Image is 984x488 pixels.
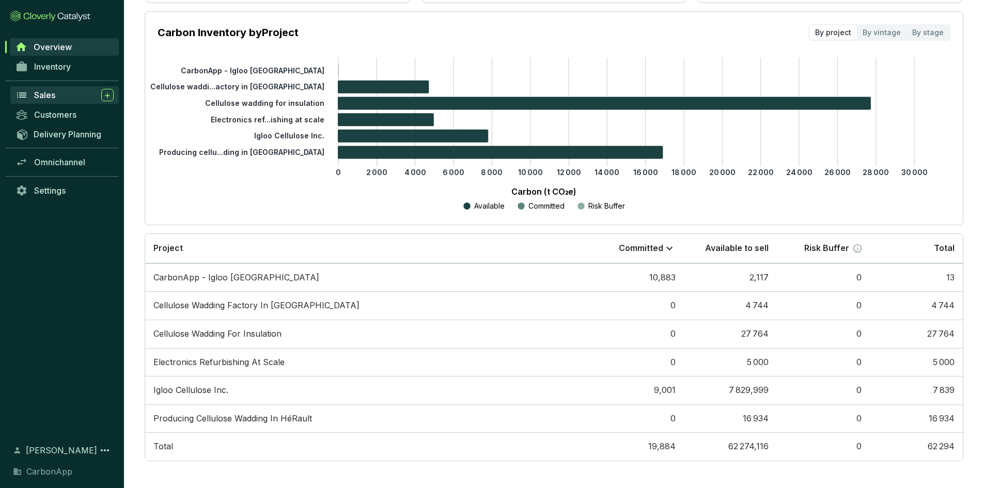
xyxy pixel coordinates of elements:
[211,115,324,124] tspan: Electronics ref...ishing at scale
[10,58,119,75] a: Inventory
[404,168,426,177] tspan: 4 000
[684,234,777,263] th: Available to sell
[10,86,119,104] a: Sales
[145,320,591,348] td: Cellulose Wadding For Insulation
[591,320,684,348] td: 0
[809,25,857,40] div: By project
[181,66,324,75] tspan: CarbonApp - Igloo [GEOGRAPHIC_DATA]
[684,320,777,348] td: 27 764
[34,42,72,52] span: Overview
[145,432,591,461] td: Total
[10,106,119,123] a: Customers
[518,168,543,177] tspan: 10 000
[870,234,963,263] th: Total
[684,376,777,404] td: 7 829,999
[336,168,341,177] tspan: 0
[443,168,464,177] tspan: 6 000
[709,168,736,177] tspan: 20 000
[804,243,849,254] p: Risk Buffer
[870,263,963,292] td: 13
[824,168,851,177] tspan: 26 000
[173,185,914,198] p: Carbon (t CO₂e)
[777,263,870,292] td: 0
[145,291,591,320] td: Cellulose Wadding Factory In Spain
[777,432,870,461] td: 0
[595,168,619,177] tspan: 14 000
[528,201,565,211] p: Committed
[777,348,870,376] td: 0
[150,82,324,91] tspan: Cellulose waddi...actory in [GEOGRAPHIC_DATA]
[366,168,387,177] tspan: 2 000
[145,404,591,433] td: Producing Cellulose Wadding In HéRault
[34,61,71,72] span: Inventory
[591,432,684,461] td: 19,884
[145,234,591,263] th: Project
[870,404,963,433] td: 16 934
[777,320,870,348] td: 0
[777,404,870,433] td: 0
[588,201,625,211] p: Risk Buffer
[786,168,813,177] tspan: 24 000
[205,99,324,107] tspan: Cellulose wadding for insulation
[857,25,907,40] div: By vintage
[863,168,889,177] tspan: 28 000
[684,404,777,433] td: 16 934
[10,38,119,56] a: Overview
[145,348,591,376] td: Electronics Refurbishing At Scale
[684,263,777,292] td: 2,117
[591,404,684,433] td: 0
[145,376,591,404] td: Igloo Cellulose Inc.
[870,348,963,376] td: 5 000
[10,153,119,171] a: Omnichannel
[591,348,684,376] td: 0
[10,182,119,199] a: Settings
[481,168,503,177] tspan: 8 000
[591,263,684,292] td: 10,883
[808,24,950,41] div: segmented control
[907,25,949,40] div: By stage
[901,168,928,177] tspan: 30 000
[684,432,777,461] td: 62 274,116
[633,168,658,177] tspan: 16 000
[474,201,505,211] p: Available
[34,129,101,139] span: Delivery Planning
[870,376,963,404] td: 7 839
[159,148,324,156] tspan: Producing cellu...ding in [GEOGRAPHIC_DATA]
[777,291,870,320] td: 0
[870,320,963,348] td: 27 764
[591,291,684,320] td: 0
[34,109,76,120] span: Customers
[671,168,696,177] tspan: 18 000
[34,185,66,196] span: Settings
[34,90,55,100] span: Sales
[26,465,72,478] span: CarbonApp
[26,444,97,456] span: [PERSON_NAME]
[870,291,963,320] td: 4 744
[777,376,870,404] td: 0
[870,432,963,461] td: 62 294
[684,348,777,376] td: 5 000
[10,125,119,143] a: Delivery Planning
[34,157,85,167] span: Omnichannel
[619,243,663,254] p: Committed
[158,25,299,40] p: Carbon Inventory by Project
[145,263,591,292] td: CarbonApp - Igloo France
[557,168,581,177] tspan: 12 000
[748,168,774,177] tspan: 22 000
[684,291,777,320] td: 4 744
[254,131,324,140] tspan: Igloo Cellulose Inc.
[591,376,684,404] td: 9,001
